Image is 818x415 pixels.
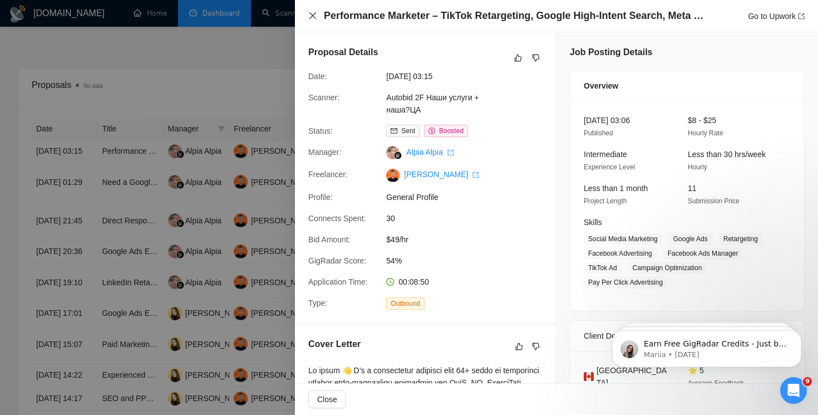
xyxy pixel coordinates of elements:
span: Sent [401,127,415,135]
span: TikTok Ad [584,262,622,274]
span: Published [584,129,613,137]
span: like [515,342,523,351]
span: Scanner: [308,93,339,102]
span: Facebook Ads Manager [663,247,743,260]
iframe: Intercom live chat [780,377,807,404]
span: dollar [428,128,435,134]
span: Less than 1 month [584,184,648,193]
span: Project Length [584,197,627,205]
iframe: Intercom notifications message [595,307,818,385]
span: Skills [584,218,602,227]
h5: Cover Letter [308,338,361,351]
span: Intermediate [584,150,627,159]
span: Submission Price [688,197,740,205]
span: [DATE] 03:06 [584,116,630,125]
button: like [513,340,526,353]
a: Alpia Alpia export [406,148,454,157]
span: 54% [386,255,553,267]
span: Hourly Rate [688,129,723,137]
span: close [308,11,317,20]
span: export [798,13,805,19]
span: [DATE] 03:15 [386,70,553,82]
img: gigradar-bm.png [394,152,402,159]
span: Pay Per Click Advertising [584,276,667,289]
span: Outbound [386,297,425,310]
h4: Performance Marketer – TikTok Retargeting, Google High-Intent Search, Meta Reels Ads [324,9,708,23]
span: Overview [584,80,618,92]
img: 🇨🇦 [584,370,594,383]
span: Experience Level [584,163,635,171]
span: clock-circle [386,278,394,286]
span: 11 [688,184,697,193]
span: mail [391,128,397,134]
button: dislike [529,340,543,353]
span: Manager: [308,148,341,157]
span: General Profile [386,191,553,203]
span: export [447,149,454,156]
span: Facebook Advertising [584,247,657,260]
span: Type: [308,299,327,307]
span: Retargeting [719,233,762,245]
span: Campaign Optimization [628,262,707,274]
button: dislike [529,51,543,65]
h5: Proposal Details [308,46,378,59]
span: like [514,53,522,62]
button: Close [308,390,346,408]
span: 30 [386,212,553,224]
span: Application Time: [308,277,368,286]
span: Hourly [688,163,707,171]
a: Go to Upworkexport [748,12,805,21]
a: Autobid 2F Наши услуги + наша?ЦА [386,93,479,114]
button: Close [308,11,317,21]
span: Status: [308,126,333,135]
span: $8 - $25 [688,116,716,125]
h5: Job Posting Details [570,46,652,59]
span: Less than 30 hrs/week [688,150,766,159]
span: dislike [532,53,540,62]
span: Freelancer: [308,170,348,179]
span: Close [317,393,337,406]
span: Connects Spent: [308,214,366,223]
span: 00:08:50 [398,277,429,286]
div: Client Details [584,321,791,351]
span: Social Media Marketing [584,233,662,245]
span: dislike [532,342,540,351]
span: Google Ads [669,233,712,245]
span: Date: [308,72,327,81]
span: GigRadar Score: [308,256,366,265]
a: [PERSON_NAME] export [404,170,479,179]
button: like [511,51,525,65]
span: Profile: [308,193,333,202]
span: export [472,172,479,178]
span: $49/hr [386,233,553,246]
span: Bid Amount: [308,235,351,244]
span: Boosted [439,127,464,135]
img: c14xhZlC-tuZVDV19vT9PqPao_mWkLBFZtPhMWXnAzD5A78GLaVOfmL__cgNkALhSq [386,169,400,182]
span: 9 [803,377,812,386]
